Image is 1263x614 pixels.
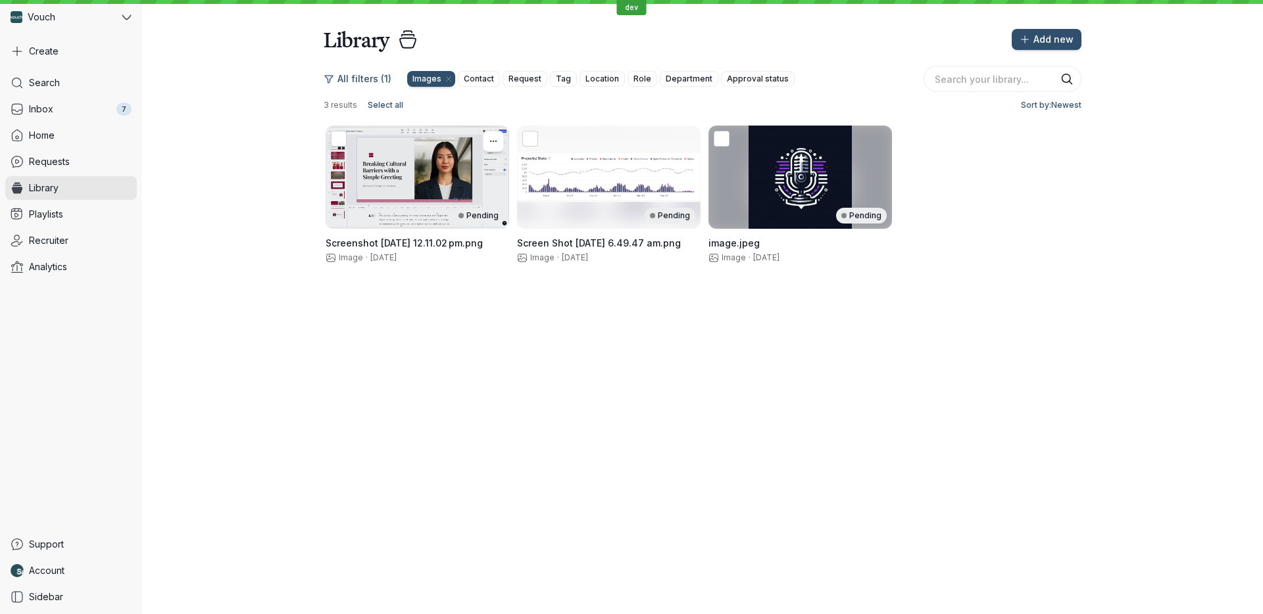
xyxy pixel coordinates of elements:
[5,176,137,200] a: Library
[458,71,500,87] button: Contact
[708,237,760,248] span: image.jpeg
[326,237,509,250] h3: Screenshot 2025-07-07 at 12.11.02 pm.png
[5,39,137,63] button: Create
[1021,99,1081,112] span: Sort by: Newest
[753,252,780,262] span: [DATE]
[503,71,547,87] button: Request
[924,66,1081,92] input: Search your library...
[5,585,137,609] a: Sidebar
[412,72,441,85] span: Images
[628,71,657,87] button: Role
[363,252,370,263] span: ·
[836,208,887,224] div: Pending
[580,71,625,87] button: Location
[370,252,397,262] span: [DATE]
[362,97,409,113] button: Select all
[29,103,53,116] span: Inbox
[326,237,483,248] span: Screenshot [DATE] 12.11.02 pm.png
[483,131,504,152] button: More actions
[556,72,571,85] span: Tag
[29,45,59,58] span: Create
[550,71,577,87] button: Tag
[585,72,619,85] span: Location
[517,237,681,248] span: Screen Shot [DATE] 6.49.47 am.png
[666,72,712,85] span: Department
[1016,97,1081,113] button: Sort by:Newest
[5,97,137,121] a: Inbox7
[1060,72,1074,85] button: Search
[508,72,541,85] span: Request
[464,72,494,85] span: Contact
[5,559,137,582] a: Nathan Weinstock avatarAccount
[116,103,132,116] div: 7
[1033,33,1074,46] span: Add new
[29,260,67,273] span: Analytics
[324,26,389,53] h1: Library
[5,150,137,174] a: Requests
[708,252,746,262] span: Image
[5,202,137,226] a: Playlists
[29,181,59,195] span: Library
[5,71,137,95] a: Search
[727,72,789,85] span: Approval status
[407,71,456,87] button: [object Object]
[517,237,701,250] h3: Screen Shot 2025-03-14 at 6.49.47 am.png
[326,252,363,262] span: Image
[5,124,137,147] a: Home
[29,538,64,551] span: Support
[1012,29,1081,50] button: Add new
[517,252,555,262] span: Image
[11,564,24,577] img: Nathan Weinstock avatar
[11,11,22,23] img: Vouch avatar
[645,208,695,224] div: Pending
[5,5,137,29] button: Vouch avatarVouch
[29,590,63,603] span: Sidebar
[721,71,795,87] button: Approval status
[337,72,391,85] span: All filters (1)
[562,252,588,262] span: [DATE]
[5,255,137,279] a: Analytics
[29,564,64,577] span: Account
[5,229,137,252] a: Recruiter
[633,72,651,85] span: Role
[555,252,562,263] span: ·
[28,11,55,24] span: Vouch
[453,208,504,224] div: Pending
[5,532,137,556] a: Support
[368,99,403,112] span: Select all
[324,100,357,110] span: 3 results
[29,234,68,247] span: Recruiter
[660,71,718,87] button: Department
[29,76,60,89] span: Search
[5,5,119,29] div: Vouch
[29,155,70,168] span: Requests
[29,129,55,142] span: Home
[746,252,753,263] span: ·
[324,68,399,89] button: All filters (1)
[29,208,63,221] span: Playlists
